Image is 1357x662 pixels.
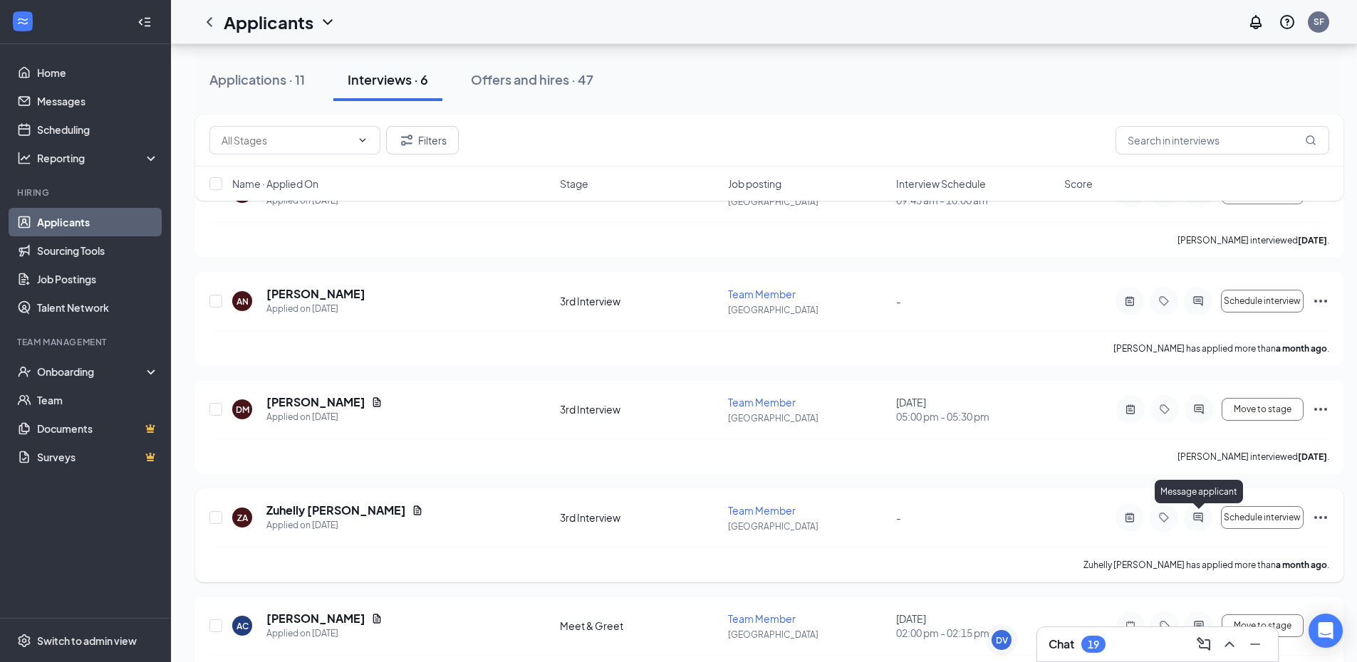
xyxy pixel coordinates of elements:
a: Messages [37,87,159,115]
div: 19 [1088,639,1099,651]
h5: [PERSON_NAME] [266,286,365,302]
span: Move to stage [1234,621,1291,631]
svg: Document [412,505,423,516]
div: Reporting [37,151,160,165]
span: Team Member [728,288,796,300]
span: Score [1064,177,1093,191]
svg: ActiveNote [1121,512,1138,523]
div: Hiring [17,186,156,199]
div: SF [1314,16,1324,28]
button: Schedule interview [1221,506,1304,529]
svg: Tag [1155,512,1173,523]
span: Schedule interview [1224,513,1301,522]
div: AN [236,295,249,308]
div: Interviews · 6 [348,70,428,88]
p: [PERSON_NAME] has applied more than . [1113,342,1329,354]
h3: Chat [1049,636,1074,652]
svg: QuestionInfo [1279,14,1296,31]
h5: [PERSON_NAME] [266,394,365,410]
div: Applications · 11 [209,70,305,88]
svg: UserCheck [17,364,31,379]
span: Team Member [728,504,796,517]
p: [GEOGRAPHIC_DATA] [728,412,888,424]
svg: WorkstreamLogo [16,14,30,28]
div: Applied on [DATE] [266,626,383,641]
div: [DATE] [896,395,1056,424]
svg: MagnifyingGlass [1305,135,1316,146]
h5: [PERSON_NAME] [266,611,365,626]
span: Team Member [728,396,796,409]
svg: Document [371,613,383,624]
a: Team [37,386,159,414]
p: [PERSON_NAME] interviewed . [1177,451,1329,463]
div: DV [996,634,1008,646]
svg: ActiveChat [1190,404,1207,415]
button: Filter Filters [386,126,459,154]
h1: Applicants [224,10,313,34]
div: Applied on [DATE] [266,410,383,424]
button: ChevronUp [1218,633,1241,656]
svg: Note [1122,620,1139,631]
div: ZA [237,512,248,524]
span: Job posting [728,177,781,191]
div: Open Intercom Messenger [1309,614,1343,648]
span: Schedule interview [1224,296,1301,306]
a: Job Postings [37,265,159,293]
svg: ActiveNote [1121,295,1138,307]
svg: ActiveChat [1190,620,1207,631]
span: Stage [560,177,588,191]
a: Sourcing Tools [37,236,159,265]
a: DocumentsCrown [37,414,159,443]
b: a month ago [1276,343,1327,354]
svg: Collapse [137,15,152,29]
svg: ActiveChat [1190,295,1207,307]
svg: Settings [17,634,31,648]
p: Zuhelly [PERSON_NAME] has applied more than . [1083,559,1329,571]
button: ComposeMessage [1192,633,1215,656]
div: Applied on [DATE] [266,302,365,316]
p: [GEOGRAPHIC_DATA] [728,629,888,641]
svg: ChevronUp [1221,636,1238,653]
svg: Ellipses [1312,509,1329,526]
div: [DATE] [896,611,1056,640]
svg: ChevronDown [319,14,336,31]
a: Talent Network [37,293,159,322]
p: [PERSON_NAME] interviewed . [1177,234,1329,246]
svg: Document [371,396,383,408]
div: Team Management [17,336,156,348]
span: Team Member [728,612,796,625]
div: Switch to admin view [37,634,137,648]
a: SurveysCrown [37,443,159,471]
svg: ChevronLeft [201,14,218,31]
svg: Notifications [1247,14,1264,31]
button: Move to stage [1222,614,1304,637]
div: 3rd Interview [560,402,719,416]
svg: Tag [1155,295,1173,307]
div: Meet & Greet [560,619,719,633]
span: Interview Schedule [896,177,986,191]
svg: Tag [1156,620,1173,631]
button: Minimize [1244,633,1267,656]
b: [DATE] [1298,235,1327,246]
svg: ActiveChat [1190,512,1207,523]
a: Scheduling [37,115,159,144]
a: Home [37,58,159,87]
button: Move to stage [1222,398,1304,421]
span: - [896,511,901,524]
svg: Minimize [1247,636,1264,653]
b: [DATE] [1298,451,1327,462]
svg: Filter [398,132,415,149]
p: [GEOGRAPHIC_DATA] [728,520,888,532]
svg: ComposeMessage [1195,636,1212,653]
svg: Ellipses [1312,293,1329,310]
div: 3rd Interview [560,294,719,308]
span: 05:00 pm - 05:30 pm [896,409,1056,424]
span: 02:00 pm - 02:15 pm [896,626,1056,640]
svg: Ellipses [1312,401,1329,418]
svg: ActiveNote [1122,404,1139,415]
svg: Tag [1156,404,1173,415]
span: Move to stage [1234,404,1291,414]
svg: ChevronDown [357,135,368,146]
svg: Analysis [17,151,31,165]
